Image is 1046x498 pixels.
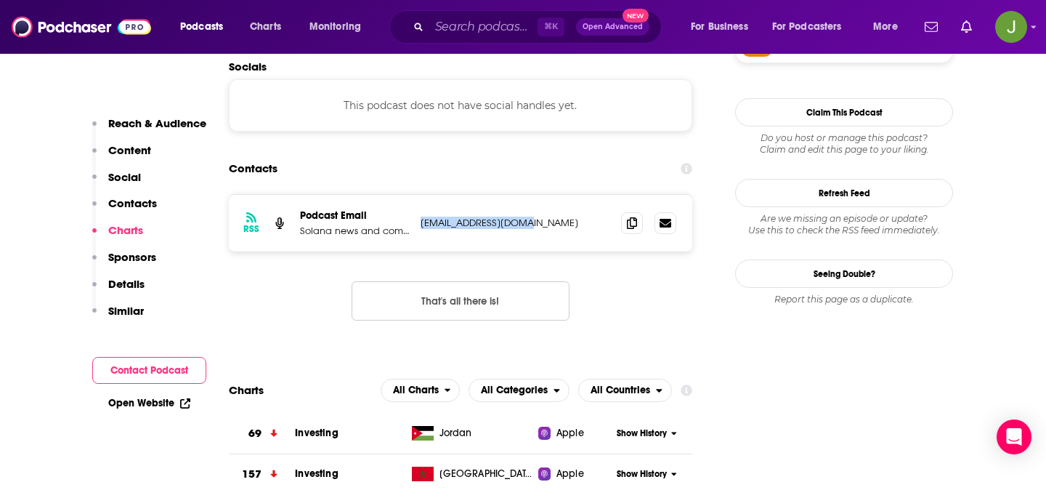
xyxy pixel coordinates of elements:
h3: 157 [242,466,261,483]
span: Open Advanced [583,23,643,31]
button: open menu [170,15,242,39]
span: Jordan [439,426,472,441]
p: Contacts [108,196,157,210]
button: Contacts [92,196,157,223]
div: Report this page as a duplicate. [735,294,953,305]
button: Social [92,170,141,197]
a: Jordan [406,426,539,441]
span: Show History [617,427,667,440]
p: [EMAIL_ADDRESS][DOMAIN_NAME] [421,217,609,229]
a: 69 [229,414,295,454]
a: [GEOGRAPHIC_DATA] [406,467,539,481]
input: Search podcasts, credits, & more... [429,15,538,39]
button: Sponsors [92,250,156,277]
button: open menu [578,379,672,402]
p: Content [108,143,151,157]
span: Podcasts [180,17,223,37]
span: Do you host or manage this podcast? [735,132,953,144]
div: Open Intercom Messenger [997,419,1031,454]
div: This podcast does not have social handles yet. [229,79,692,132]
p: Similar [108,304,144,318]
span: New [623,9,649,23]
span: Show History [617,468,667,481]
span: More [873,17,898,37]
a: Charts [240,15,290,39]
button: open menu [763,15,863,39]
a: Show notifications dropdown [955,15,978,39]
button: Similar [92,304,144,331]
div: Are we missing an episode or update? Use this to check the RSS feed immediately. [735,213,953,236]
p: Sponsors [108,250,156,264]
a: Apple [538,426,612,441]
span: Charts [250,17,281,37]
h2: Countries [578,379,672,402]
p: Podcast Email [300,209,409,222]
h3: 69 [248,425,261,442]
p: Details [108,277,145,291]
button: Charts [92,223,143,250]
button: Contact Podcast [92,357,206,384]
button: open menu [381,379,461,402]
button: Details [92,277,145,304]
button: Content [92,143,151,170]
button: open menu [681,15,766,39]
span: ⌘ K [538,17,564,36]
button: Open AdvancedNew [576,18,649,36]
span: Apple [556,426,584,441]
span: For Podcasters [772,17,842,37]
div: Search podcasts, credits, & more... [403,10,676,44]
a: Investing [295,467,338,480]
span: Logged in as jon47193 [995,11,1027,43]
p: Reach & Audience [108,116,206,130]
button: Show profile menu [995,11,1027,43]
h2: Categories [469,379,569,402]
button: open menu [299,15,380,39]
a: Apple [538,467,612,481]
a: Investing [295,427,338,439]
button: Claim This Podcast [735,98,953,126]
span: Monitoring [309,17,361,37]
a: Open Website [108,397,190,409]
p: Social [108,170,141,184]
a: Show notifications dropdown [919,15,944,39]
button: Show History [612,468,682,481]
button: Show History [612,427,682,440]
span: All Categories [481,385,548,395]
p: Charts [108,223,143,237]
button: Reach & Audience [92,116,206,143]
button: open menu [863,15,916,39]
h2: Socials [229,60,692,73]
h2: Platforms [381,379,461,402]
img: Podchaser - Follow, Share and Rate Podcasts [12,13,151,41]
h2: Contacts [229,155,277,182]
span: All Charts [393,385,439,395]
button: open menu [469,379,569,402]
a: 157 [229,454,295,494]
h2: Charts [229,383,264,397]
img: User Profile [995,11,1027,43]
span: For Business [691,17,748,37]
button: Refresh Feed [735,179,953,207]
span: Morocco [439,467,534,481]
h3: RSS [243,223,259,235]
span: Apple [556,467,584,481]
a: Seeing Double? [735,260,953,288]
span: All Countries [591,385,650,395]
button: Nothing here. [352,281,569,321]
p: Solana news and commentary, but slowed down to a weekly timeframe. [300,225,409,237]
div: Claim and edit this page to your liking. [735,132,953,156]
